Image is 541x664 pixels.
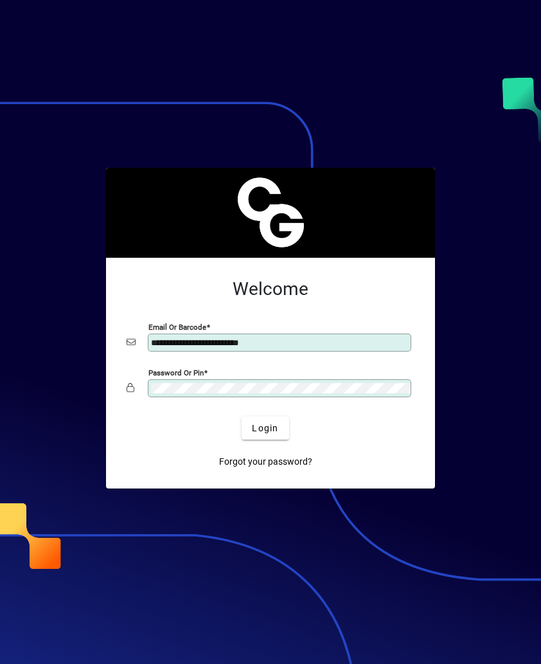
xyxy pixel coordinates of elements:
a: Forgot your password? [214,450,317,473]
span: Forgot your password? [219,455,312,469]
h2: Welcome [127,278,414,300]
mat-label: Email or Barcode [148,323,206,332]
mat-label: Password or Pin [148,368,204,377]
button: Login [242,417,288,440]
span: Login [252,422,278,435]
